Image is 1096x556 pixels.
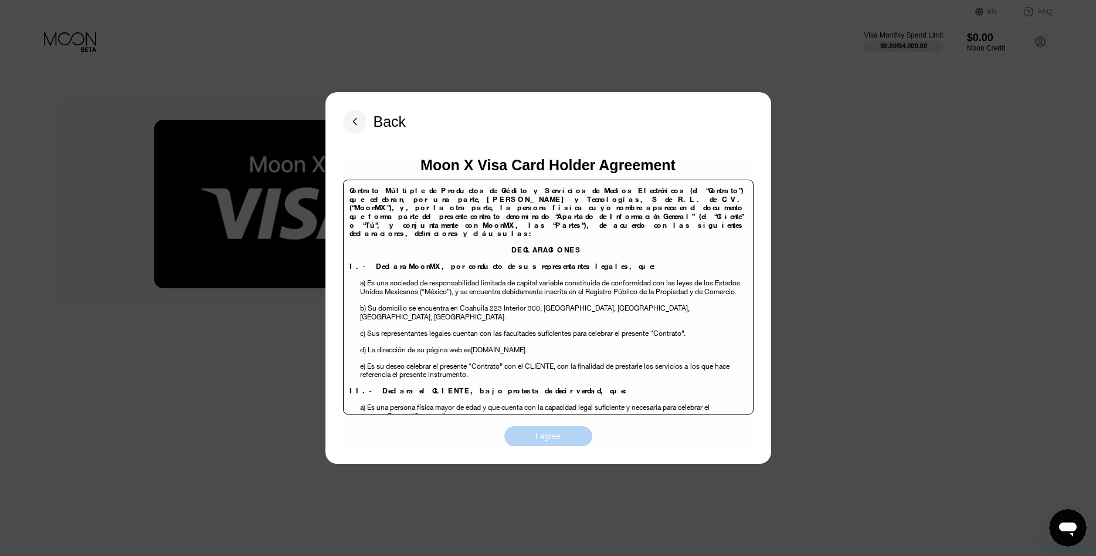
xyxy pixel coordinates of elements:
div: I agree [535,431,561,442]
span: , [GEOGRAPHIC_DATA], [GEOGRAPHIC_DATA]. [360,303,690,322]
span: [DOMAIN_NAME]. [471,345,527,355]
span: II.- Declara el CLIENTE, bajo protesta de decir verdad, que: [350,386,629,396]
span: , por conducto de sus representantes legales, que: [442,261,658,271]
span: DECLARACIONES [511,245,582,255]
span: ) La dirección de su página web es [364,345,471,355]
span: , las “Partes”), de acuerdo con las siguientes declaraciones, definiciones y cláusulas: [350,220,744,239]
span: c [360,328,364,338]
div: Back [343,110,406,133]
span: ) Sus representantes legales cuentan con las facultades suficientes para celebrar el presente “Co... [364,328,686,338]
span: Contrato Múltiple de Productos de Crédito y Servicios de Medios Electrónicos (el “Contrato”) que ... [350,186,744,204]
span: s a [679,361,688,371]
div: Moon X Visa Card Holder Agreement [420,157,676,174]
span: ) Es su deseo celebrar el presente “Contrato” con el CLIENTE, con la finalidad de prestarle los s... [364,361,679,371]
span: [PERSON_NAME] y Tecnologías, S de R.L. de C.V. (“MoonMX”), [350,194,744,213]
span: I.- Declara [350,261,409,271]
span: MoonMX [483,220,515,230]
span: MoonMX [409,261,442,271]
span: los que hace referencia el presente instrumento. [360,361,729,380]
div: Back [374,113,406,130]
span: e [360,361,364,371]
span: y, por la otra parte, la persona física cuyo nombre aparece en el documento que forma parte del p... [350,203,744,230]
span: a) Es una persona física mayor de edad y que cuenta con la capacidad legal suficiente y necesaria... [360,402,710,421]
iframe: Button to launch messaging window [1049,509,1087,547]
span: d [360,345,364,355]
span: Coahuila 223 Interior 300, [GEOGRAPHIC_DATA], [GEOGRAPHIC_DATA] [460,303,688,313]
span: b) Su domicilio se encuentra en [360,303,458,313]
span: a) Es una sociedad de responsabilidad limitada de capital variable constituida de conformidad con... [360,278,740,296]
div: I agree [504,426,592,446]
